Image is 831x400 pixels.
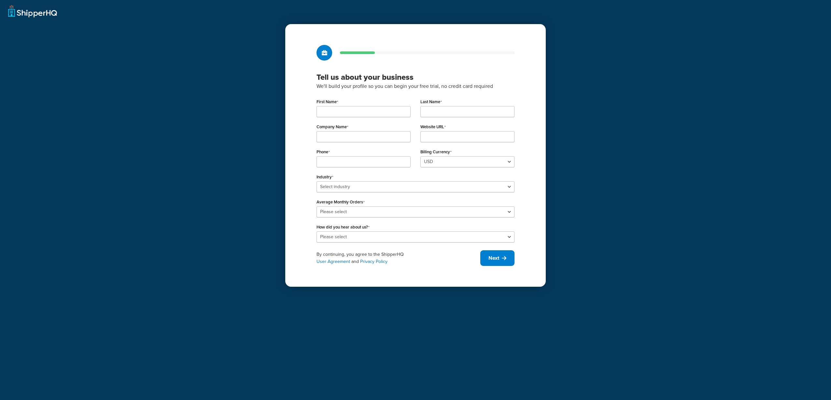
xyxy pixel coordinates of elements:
label: Last Name [420,99,442,104]
h3: Tell us about your business [317,72,514,82]
div: By continuing, you agree to the ShipperHQ and [317,251,480,265]
label: Website URL [420,124,446,130]
span: Next [488,255,499,262]
label: Average Monthly Orders [317,200,365,205]
label: Billing Currency [420,149,452,155]
label: Industry [317,174,333,180]
p: We'll build your profile so you can begin your free trial, no credit card required [317,82,514,90]
label: Company Name [317,124,348,130]
label: How did you hear about us? [317,225,370,230]
button: Next [480,250,514,266]
label: First Name [317,99,338,104]
label: Phone [317,149,330,155]
a: User Agreement [317,258,350,265]
a: Privacy Policy [360,258,387,265]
